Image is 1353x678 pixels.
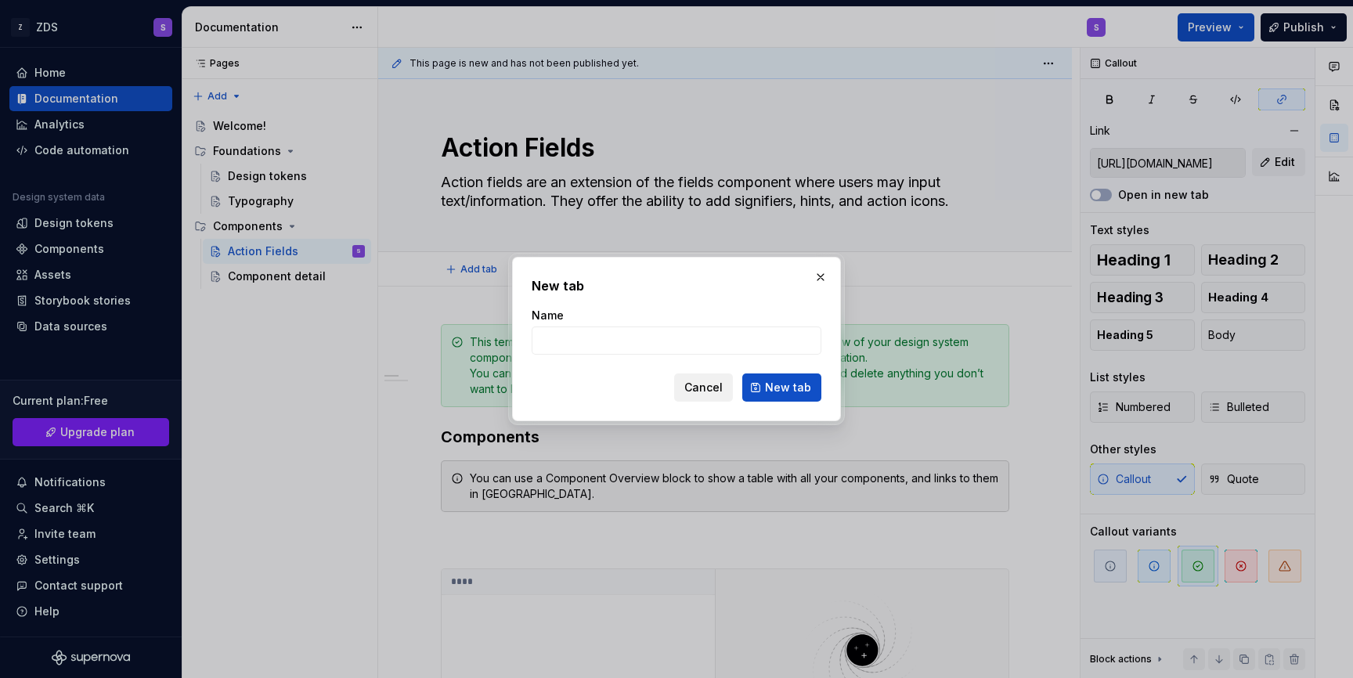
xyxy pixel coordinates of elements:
[765,380,811,395] span: New tab
[532,276,821,295] h2: New tab
[684,380,723,395] span: Cancel
[532,308,564,323] label: Name
[742,373,821,402] button: New tab
[674,373,733,402] button: Cancel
